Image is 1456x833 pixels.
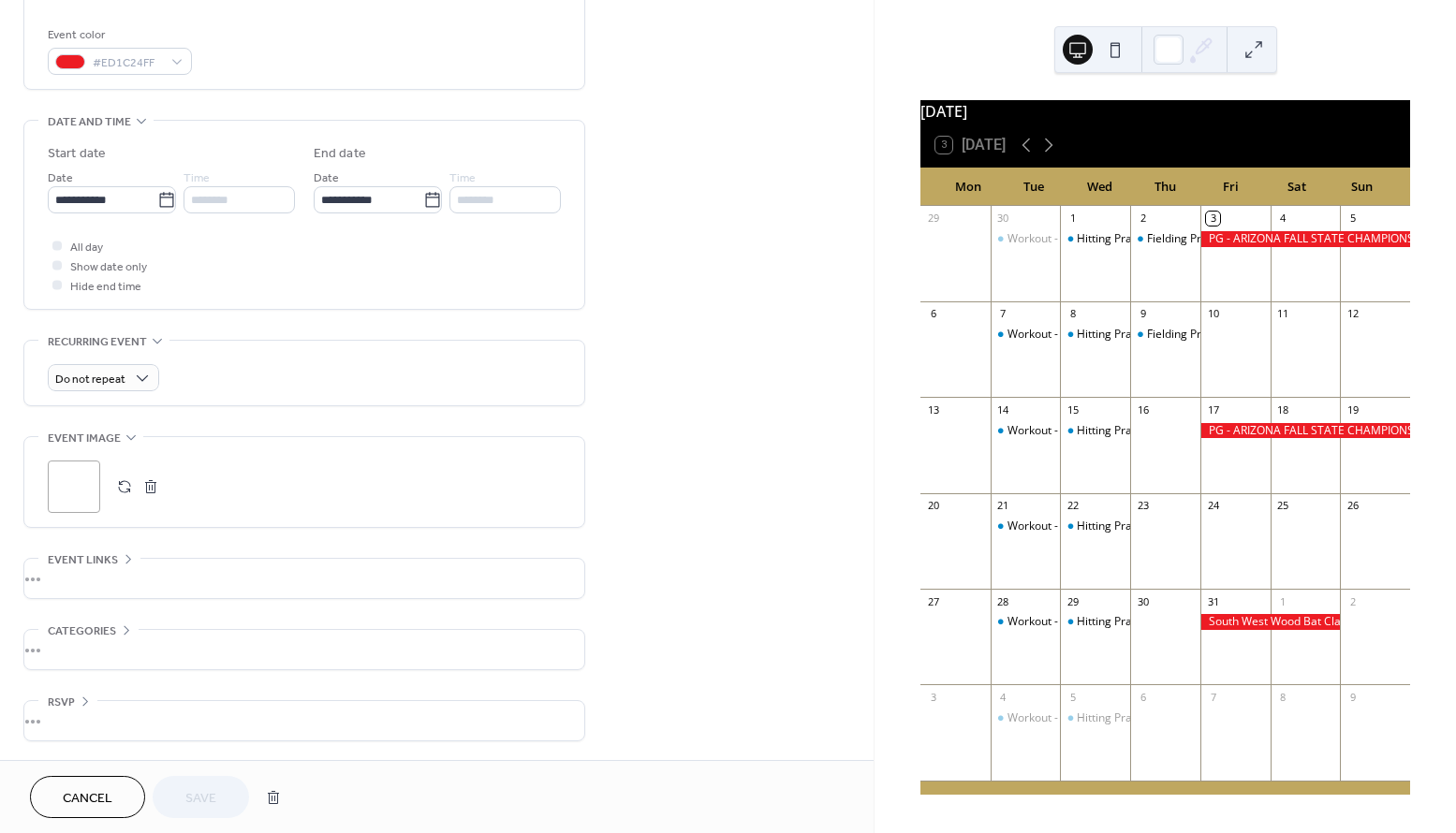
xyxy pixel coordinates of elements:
[48,25,188,45] div: Event color
[1276,307,1290,321] div: 11
[1007,519,1119,534] div: Workout - MH Fitness
[996,402,1010,416] div: 14
[1077,614,1156,630] div: Hitting Practice
[1066,168,1132,206] div: Wed
[1264,168,1330,206] div: Sat
[926,307,940,321] div: 6
[70,238,103,257] span: All day
[1007,231,1119,247] div: Workout - MH Fitness
[1066,499,1080,513] div: 22
[1206,690,1220,704] div: 7
[30,776,145,818] button: Cancel
[93,53,162,73] span: #ED1C24FF
[1276,690,1290,704] div: 8
[314,168,339,188] span: Date
[1060,519,1130,534] div: Hitting Practice
[1330,168,1395,206] div: Sun
[1130,327,1200,343] div: Fielding Practice - Palma Park
[24,701,584,740] div: •••
[314,144,366,164] div: End date
[70,277,141,297] span: Hide end time
[1206,499,1220,513] div: 24
[1346,212,1360,226] div: 5
[48,460,100,513] div: ;
[1276,499,1290,513] div: 25
[1007,423,1119,439] div: Workout - MH Fitness
[48,550,118,570] span: Event links
[1007,614,1119,630] div: Workout - MH Fitness
[70,257,147,277] span: Show date only
[1007,327,1119,343] div: Workout - MH Fitness
[1276,402,1290,416] div: 18
[1200,423,1410,439] div: PG - ARIZONA FALL STATE CHAMPIONSHIP
[55,369,125,390] span: Do not repeat
[1346,594,1360,608] div: 2
[991,710,1061,726] div: Workout - MH Fitness
[935,168,1001,206] div: Mon
[1346,499,1360,513] div: 26
[1060,614,1130,630] div: Hitting Practice
[1077,327,1156,343] div: Hitting Practice
[1147,327,1355,343] div: Fielding Practice - [GEOGRAPHIC_DATA]
[1147,231,1355,247] div: Fielding Practice - [GEOGRAPHIC_DATA]
[1007,710,1119,726] div: Workout - MH Fitness
[1346,402,1360,416] div: 19
[926,212,940,226] div: 29
[1132,168,1198,206] div: Thu
[996,499,1010,513] div: 21
[1136,499,1150,513] div: 23
[24,630,584,669] div: •••
[1206,307,1220,321] div: 10
[48,144,106,164] div: Start date
[1136,594,1150,608] div: 30
[1066,690,1080,704] div: 5
[1276,212,1290,226] div: 4
[48,429,121,448] span: Event image
[926,402,940,416] div: 13
[48,168,73,188] span: Date
[48,621,116,641] span: Categories
[926,690,940,704] div: 3
[184,168,210,188] span: Time
[1077,519,1156,534] div: Hitting Practice
[1346,307,1360,321] div: 12
[1136,212,1150,226] div: 2
[1136,690,1150,704] div: 6
[449,168,476,188] span: Time
[991,423,1061,439] div: Workout - MH Fitness
[1199,168,1264,206] div: Fri
[48,693,75,712] span: RSVP
[1066,307,1080,321] div: 8
[991,519,1061,534] div: Workout - MH Fitness
[991,231,1061,247] div: Workout - MH Fitness
[926,594,940,608] div: 27
[991,327,1061,343] div: Workout - MH Fitness
[1206,212,1220,226] div: 3
[1136,307,1150,321] div: 9
[926,499,940,513] div: 20
[1060,327,1130,343] div: Hitting Practice
[1346,690,1360,704] div: 9
[1060,231,1130,247] div: Hitting Practice
[1206,594,1220,608] div: 31
[24,559,584,598] div: •••
[996,307,1010,321] div: 7
[991,614,1061,630] div: Workout - MH Fitness
[1066,212,1080,226] div: 1
[1206,402,1220,416] div: 17
[996,594,1010,608] div: 28
[1200,231,1410,247] div: PG - ARIZONA FALL STATE CHAMPIONSHIP
[1066,594,1080,608] div: 29
[1066,402,1080,416] div: 15
[1136,402,1150,416] div: 16
[1130,231,1200,247] div: Fielding Practice - Palma Park
[1200,614,1340,630] div: South West Wood Bat Classic - Fall Nationals
[920,100,1410,123] div: [DATE]
[996,690,1010,704] div: 4
[1276,594,1290,608] div: 1
[1077,710,1156,726] div: Hitting Practice
[1060,423,1130,439] div: Hitting Practice
[996,212,1010,226] div: 30
[1077,423,1156,439] div: Hitting Practice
